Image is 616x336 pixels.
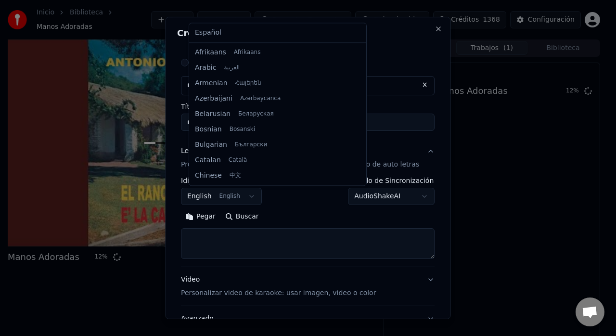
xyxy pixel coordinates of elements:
span: Español [195,28,221,38]
span: Català [229,156,247,164]
span: Arabic [195,63,216,73]
span: Afrikaans [195,48,226,57]
span: Հայերեն [235,79,261,87]
span: Azerbaijani [195,94,232,103]
span: Azərbaycanca [240,95,281,103]
span: Беларуская [238,110,274,118]
span: Български [235,141,267,149]
span: 中文 [230,172,241,180]
span: Catalan [195,155,221,165]
span: Belarusian [195,109,231,119]
span: Armenian [195,78,228,88]
span: Bosnian [195,125,222,134]
span: العربية [224,64,240,72]
span: Chinese [195,171,222,181]
span: Afrikaans [234,49,261,56]
span: Bulgarian [195,140,227,150]
span: Bosanski [230,126,255,133]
